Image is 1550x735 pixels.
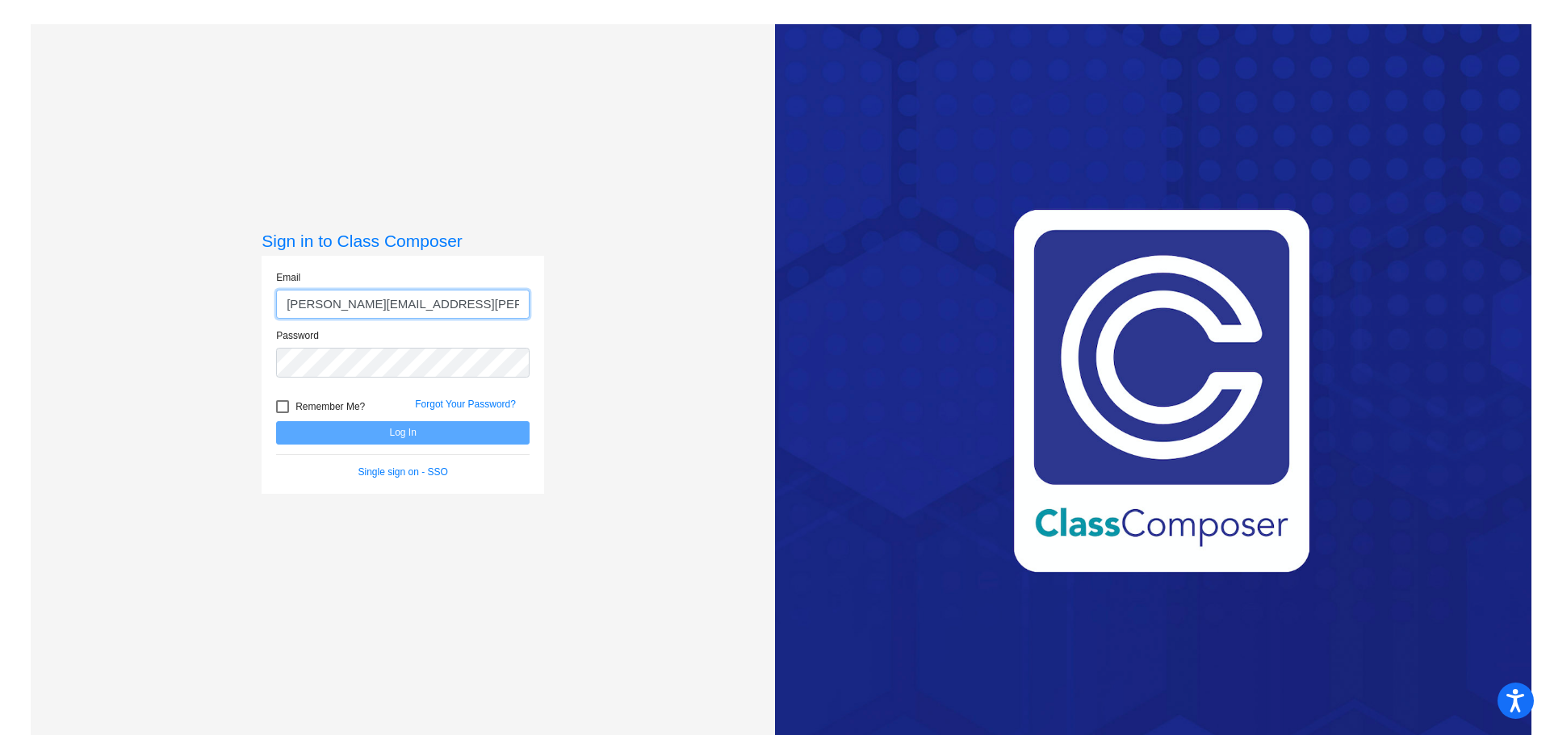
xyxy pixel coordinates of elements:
[358,466,448,478] a: Single sign on - SSO
[276,328,319,343] label: Password
[276,270,300,285] label: Email
[415,399,516,410] a: Forgot Your Password?
[295,397,365,416] span: Remember Me?
[262,231,544,251] h3: Sign in to Class Composer
[276,421,530,445] button: Log In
